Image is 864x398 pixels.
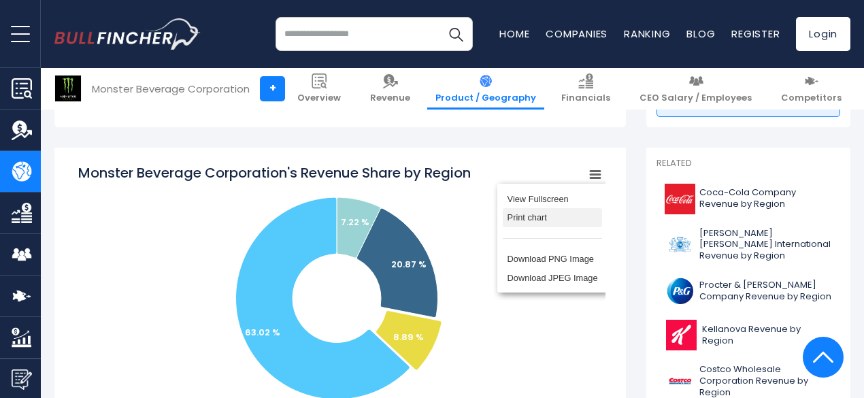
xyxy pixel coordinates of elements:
a: Competitors [773,68,850,110]
a: CEO Salary / Employees [631,68,760,110]
img: COST logo [665,366,695,397]
a: + [260,76,285,101]
a: Procter & [PERSON_NAME] Company Revenue by Region [657,272,840,310]
a: Blog [686,27,715,41]
span: Kellanova Revenue by Region [702,324,832,347]
img: PG logo [665,276,695,306]
a: Login [796,17,850,51]
a: Coca-Cola Company Revenue by Region [657,180,840,218]
a: Go to homepage [54,18,201,50]
a: Ranking [624,27,670,41]
span: Overview [297,93,341,104]
button: Search [439,17,473,51]
a: Home [499,27,529,41]
span: [PERSON_NAME] [PERSON_NAME] International Revenue by Region [699,228,832,263]
text: 20.87 % [391,258,427,271]
a: Kellanova Revenue by Region [657,316,840,354]
a: Overview [289,68,349,110]
img: bullfincher logo [54,18,201,50]
img: K logo [665,320,698,350]
img: MNST logo [55,76,81,101]
a: Revenue [362,68,418,110]
a: [PERSON_NAME] [PERSON_NAME] International Revenue by Region [657,225,840,266]
div: Monster Beverage Corporation [92,81,250,97]
text: 8.89 % [393,331,424,344]
span: Competitors [781,93,842,104]
li: Download JPEG Image [503,269,602,288]
li: Download PNG Image [503,250,602,269]
a: Product / Geography [427,68,544,110]
span: Financials [561,93,610,104]
span: Product / Geography [435,93,536,104]
span: CEO Salary / Employees [639,93,752,104]
span: Procter & [PERSON_NAME] Company Revenue by Region [699,280,832,303]
li: Print chart [503,208,602,227]
a: Financials [553,68,618,110]
li: View Fullscreen [503,189,602,208]
span: Revenue [370,93,410,104]
tspan: Monster Beverage Corporation's Revenue Share by Region [78,163,471,182]
a: Companies [546,27,608,41]
text: 63.02 % [245,326,280,339]
a: Register [731,27,780,41]
img: KO logo [665,184,695,214]
img: PM logo [665,229,695,260]
text: 7.22 % [341,216,369,229]
p: Related [657,158,840,169]
span: Coca-Cola Company Revenue by Region [699,187,832,210]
